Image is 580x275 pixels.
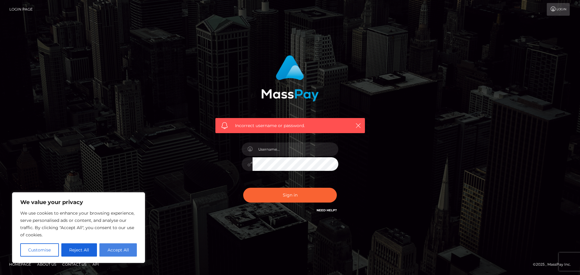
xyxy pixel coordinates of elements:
button: Reject All [61,243,97,257]
a: API [90,260,101,269]
button: Customise [20,243,59,257]
button: Accept All [99,243,137,257]
img: MassPay Login [261,55,319,101]
div: We value your privacy [12,192,145,263]
a: About Us [35,260,59,269]
a: Login [547,3,570,16]
button: Sign in [243,188,337,203]
span: Incorrect username or password. [235,123,345,129]
p: We value your privacy [20,199,137,206]
a: Contact Us [60,260,89,269]
a: Homepage [7,260,34,269]
input: Username... [253,142,338,156]
div: © 2025 , MassPay Inc. [533,261,575,268]
p: We use cookies to enhance your browsing experience, serve personalised ads or content, and analys... [20,209,137,238]
a: Need Help? [317,208,337,212]
a: Login Page [9,3,33,16]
